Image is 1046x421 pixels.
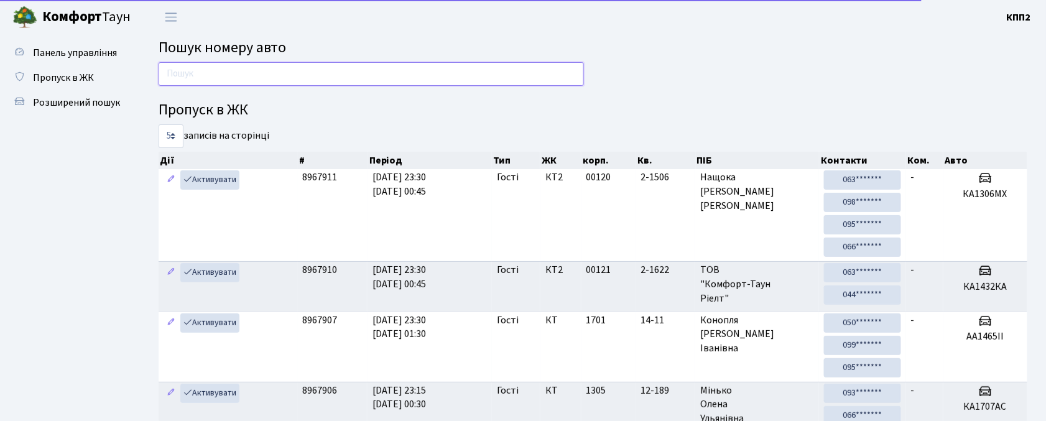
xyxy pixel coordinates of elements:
[700,170,814,213] span: Нащока [PERSON_NAME] [PERSON_NAME]
[545,263,576,277] span: КТ2
[492,152,540,169] th: Тип
[180,313,239,333] a: Активувати
[159,62,584,86] input: Пошук
[696,152,820,169] th: ПІБ
[42,7,131,28] span: Таун
[373,263,426,291] span: [DATE] 23:30 [DATE] 00:45
[581,152,636,169] th: корп.
[33,96,120,109] span: Розширений пошук
[164,170,178,190] a: Редагувати
[164,263,178,282] a: Редагувати
[820,152,907,169] th: Контакти
[1007,10,1031,25] a: КПП2
[12,5,37,30] img: logo.png
[159,152,298,169] th: Дії
[180,170,239,190] a: Активувати
[641,313,691,328] span: 14-11
[159,101,1027,119] h4: Пропуск в ЖК
[180,384,239,403] a: Активувати
[911,263,915,277] span: -
[303,313,338,327] span: 8967907
[164,313,178,333] a: Редагувати
[948,331,1022,343] h5: АА1465ІІ
[497,384,519,398] span: Гості
[368,152,493,169] th: Період
[180,263,239,282] a: Активувати
[636,152,696,169] th: Кв.
[641,170,691,185] span: 2-1506
[497,313,519,328] span: Гості
[911,384,915,397] span: -
[159,37,286,58] span: Пошук номеру авто
[545,170,576,185] span: КТ2
[164,384,178,403] a: Редагувати
[545,384,576,398] span: КТ
[641,263,691,277] span: 2-1622
[943,152,1027,169] th: Авто
[303,384,338,397] span: 8967906
[6,40,131,65] a: Панель управління
[6,90,131,115] a: Розширений пошук
[42,7,102,27] b: Комфорт
[6,65,131,90] a: Пропуск в ЖК
[586,263,611,277] span: 00121
[373,384,426,412] span: [DATE] 23:15 [DATE] 00:30
[545,313,576,328] span: КТ
[586,384,606,397] span: 1305
[911,313,915,327] span: -
[540,152,581,169] th: ЖК
[586,313,606,327] span: 1701
[298,152,368,169] th: #
[948,188,1022,200] h5: КА1306МХ
[497,170,519,185] span: Гості
[159,124,269,148] label: записів на сторінці
[700,313,814,356] span: Конопля [PERSON_NAME] Іванівна
[373,313,426,341] span: [DATE] 23:30 [DATE] 01:30
[33,71,94,85] span: Пропуск в ЖК
[700,263,814,306] span: ТОВ "Комфорт-Таун Ріелт"
[159,124,183,148] select: записів на сторінці
[303,170,338,184] span: 8967911
[303,263,338,277] span: 8967910
[1007,11,1031,24] b: КПП2
[911,170,915,184] span: -
[33,46,117,60] span: Панель управління
[155,7,187,27] button: Переключити навігацію
[373,170,426,198] span: [DATE] 23:30 [DATE] 00:45
[641,384,691,398] span: 12-189
[586,170,611,184] span: 00120
[948,281,1022,293] h5: КА1432КА
[906,152,943,169] th: Ком.
[497,263,519,277] span: Гості
[948,401,1022,413] h5: КА1707АС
